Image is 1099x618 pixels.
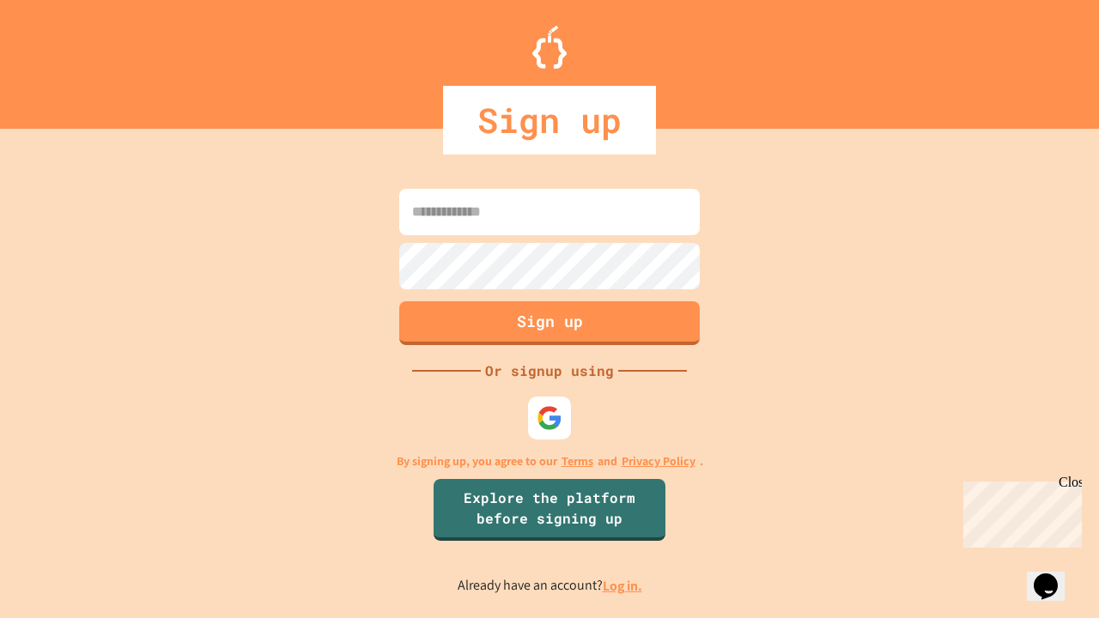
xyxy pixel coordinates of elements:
[443,86,656,154] div: Sign up
[956,475,1082,548] iframe: chat widget
[481,360,618,381] div: Or signup using
[532,26,567,69] img: Logo.svg
[7,7,118,109] div: Chat with us now!Close
[622,452,695,470] a: Privacy Policy
[397,452,703,470] p: By signing up, you agree to our and .
[1027,549,1082,601] iframe: chat widget
[537,405,562,431] img: google-icon.svg
[434,479,665,541] a: Explore the platform before signing up
[399,301,700,345] button: Sign up
[603,577,642,595] a: Log in.
[458,575,642,597] p: Already have an account?
[562,452,593,470] a: Terms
